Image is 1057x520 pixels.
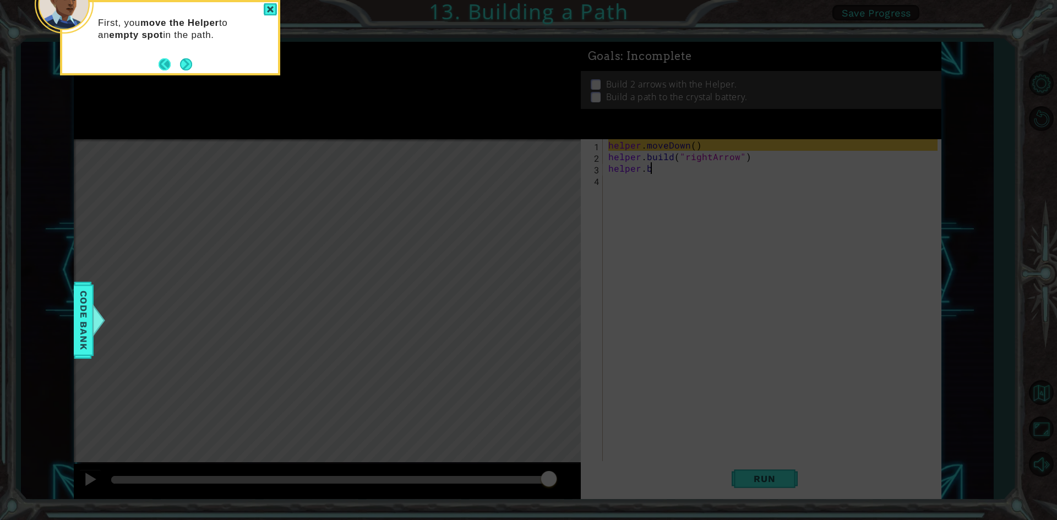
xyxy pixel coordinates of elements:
[75,286,92,353] span: Code Bank
[159,58,180,70] button: Back
[176,54,197,74] button: Next
[140,18,219,28] strong: move the Helper
[98,17,270,41] p: First, you to an in the path.
[109,30,163,40] strong: empty spot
